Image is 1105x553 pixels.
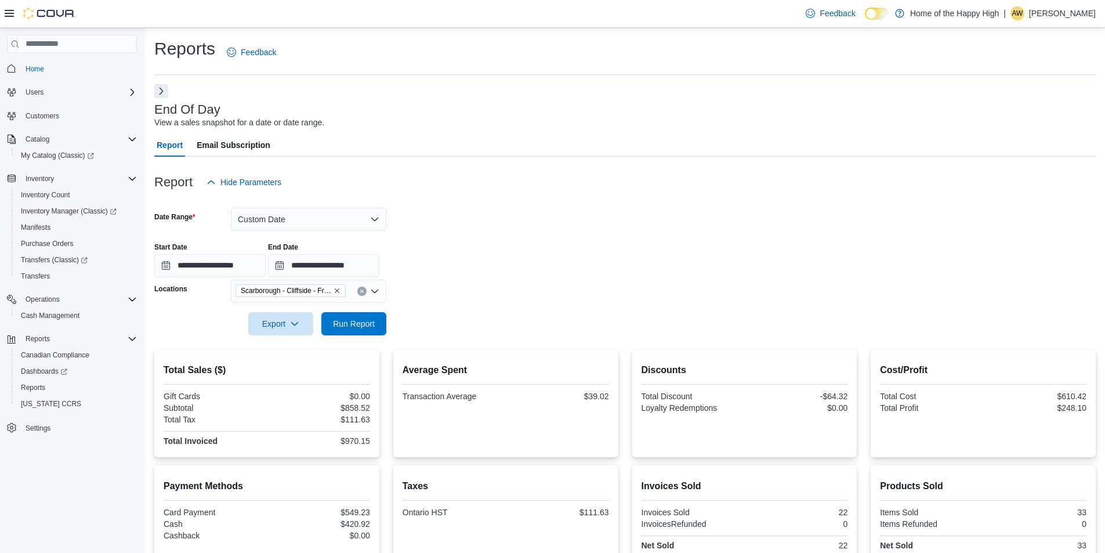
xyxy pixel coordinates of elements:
input: Press the down key to open a popover containing a calendar. [268,254,379,277]
div: 0 [986,519,1086,529]
label: Start Date [154,243,187,252]
a: Canadian Compliance [16,348,94,362]
div: Cashback [164,531,265,540]
span: Reports [16,381,137,395]
a: Purchase Orders [16,237,78,251]
button: Open list of options [370,287,379,296]
span: Home [21,62,137,76]
a: Customers [21,109,64,123]
div: Loyalty Redemptions [642,403,742,413]
span: Scarborough - Cliffside - Friendly Stranger [236,284,346,297]
div: 22 [747,508,847,517]
span: My Catalog (Classic) [16,149,137,162]
span: AW [1012,6,1023,20]
div: Transaction Average [403,392,503,401]
span: Transfers (Classic) [16,253,137,267]
button: Inventory [2,171,142,187]
nav: Complex example [7,56,137,467]
span: Inventory [21,172,137,186]
button: Remove Scarborough - Cliffside - Friendly Stranger from selection in this group [334,287,340,294]
span: [US_STATE] CCRS [21,399,81,409]
button: Catalog [2,131,142,147]
span: Reports [21,332,137,346]
span: Catalog [26,135,49,144]
span: Inventory Count [21,190,70,200]
div: 33 [986,508,1086,517]
button: Clear input [357,287,367,296]
div: Total Cost [880,392,981,401]
span: Inventory Count [16,188,137,202]
button: Manifests [12,219,142,236]
a: Home [21,62,49,76]
div: Gift Cards [164,392,265,401]
div: View a sales snapshot for a date or date range. [154,117,324,129]
span: Canadian Compliance [16,348,137,362]
div: $858.52 [269,403,370,413]
a: Dashboards [16,364,72,378]
div: $39.02 [508,392,609,401]
span: Customers [26,111,59,121]
div: $0.00 [747,403,847,413]
a: [US_STATE] CCRS [16,397,86,411]
span: Purchase Orders [21,239,74,248]
span: Cash Management [16,309,137,323]
h2: Total Sales ($) [164,363,370,377]
h2: Products Sold [880,479,1086,493]
a: Feedback [222,41,281,64]
div: $0.00 [269,531,370,540]
span: Inventory Manager (Classic) [21,207,117,216]
a: Transfers (Classic) [16,253,92,267]
a: Feedback [801,2,860,25]
div: 0 [747,519,847,529]
h2: Average Spent [403,363,609,377]
div: $248.10 [986,403,1086,413]
div: Items Sold [880,508,981,517]
p: Home of the Happy High [910,6,999,20]
span: Feedback [241,46,276,58]
span: Hide Parameters [220,176,281,188]
a: Transfers [16,269,55,283]
h2: Discounts [642,363,848,377]
div: Total Discount [642,392,742,401]
button: Custom Date [231,208,386,231]
div: Total Profit [880,403,981,413]
h3: Report [154,175,193,189]
span: Customers [21,109,137,123]
span: Reports [21,383,45,392]
a: Inventory Manager (Classic) [16,204,121,218]
span: Inventory [26,174,54,183]
h3: End Of Day [154,103,220,117]
button: Reports [12,379,142,396]
div: InvoicesRefunded [642,519,742,529]
div: Cash [164,519,265,529]
span: Operations [21,292,137,306]
a: Dashboards [12,363,142,379]
label: End Date [268,243,298,252]
span: Transfers [21,272,50,281]
button: Users [2,84,142,100]
button: Settings [2,419,142,436]
span: Purchase Orders [16,237,137,251]
div: $970.15 [269,436,370,446]
span: Feedback [820,8,855,19]
button: Next [154,84,168,98]
div: Subtotal [164,403,265,413]
button: Catalog [21,132,54,146]
div: $420.92 [269,519,370,529]
span: Report [157,133,183,157]
button: Operations [21,292,64,306]
h2: Cost/Profit [880,363,1086,377]
span: Washington CCRS [16,397,137,411]
h2: Payment Methods [164,479,370,493]
strong: Net Sold [880,541,913,550]
button: Inventory [21,172,59,186]
span: Catalog [21,132,137,146]
span: Settings [21,420,137,435]
button: Purchase Orders [12,236,142,252]
div: $111.63 [508,508,609,517]
h2: Taxes [403,479,609,493]
button: Operations [2,291,142,308]
span: Scarborough - Cliffside - Friendly Stranger [241,285,331,297]
div: 22 [747,541,847,550]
